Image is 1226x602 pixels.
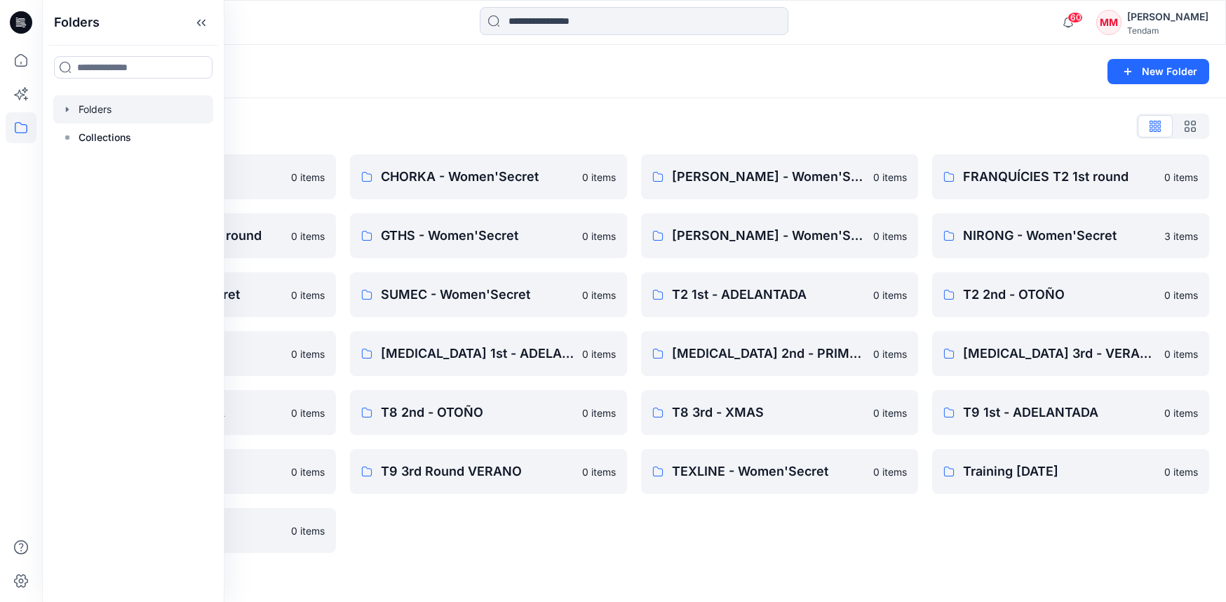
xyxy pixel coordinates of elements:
a: CHORKA - Women'Secret0 items [350,154,627,199]
a: T9 1st - ADELANTADA0 items [932,390,1209,435]
p: 0 items [1164,464,1198,479]
p: 0 items [1164,170,1198,185]
a: [MEDICAL_DATA] 2nd - PRIMAVERA0 items [641,331,918,376]
p: 3 items [1164,229,1198,243]
p: [PERSON_NAME] - Women'Secret [672,226,865,246]
p: [PERSON_NAME] - Women'Secret [672,167,865,187]
button: New Folder [1107,59,1209,84]
p: 0 items [291,406,325,420]
p: GTHS - Women'Secret [381,226,574,246]
p: 0 items [291,523,325,538]
p: 0 items [291,229,325,243]
p: 0 items [582,464,616,479]
p: T8 2nd - OTOÑO [381,403,574,422]
p: T9 3rd Round VERANO [381,462,574,481]
a: TEXLINE - Women'Secret0 items [641,449,918,494]
a: [MEDICAL_DATA] 3rd - VERANO0 items [932,331,1209,376]
p: [MEDICAL_DATA] 1st - ADELANTADA [381,344,574,363]
p: 0 items [873,170,907,185]
a: T8 3rd - XMAS0 items [641,390,918,435]
a: FRANQUÍCIES T2 1st round0 items [932,154,1209,199]
p: 0 items [1164,406,1198,420]
p: 0 items [873,464,907,479]
a: NIRONG - Women'Secret3 items [932,213,1209,258]
p: CHORKA - Women'Secret [381,167,574,187]
p: Collections [79,129,131,146]
div: Tendam [1127,25,1208,36]
p: 0 items [873,229,907,243]
p: 0 items [291,288,325,302]
p: FRANQUÍCIES T2 1st round [963,167,1156,187]
a: T2 2nd - OTOÑO0 items [932,272,1209,317]
a: [PERSON_NAME] - Women'Secret0 items [641,154,918,199]
span: 60 [1067,12,1083,23]
p: 0 items [582,170,616,185]
p: 0 items [1164,288,1198,302]
p: 0 items [873,288,907,302]
a: GTHS - Women'Secret0 items [350,213,627,258]
p: 0 items [582,347,616,361]
p: 0 items [582,406,616,420]
a: SUMEC - Women'Secret0 items [350,272,627,317]
p: Training [DATE] [963,462,1156,481]
a: [PERSON_NAME] - Women'Secret0 items [641,213,918,258]
div: MM [1096,10,1121,35]
p: 0 items [582,229,616,243]
p: 0 items [291,347,325,361]
p: T9 1st - ADELANTADA [963,403,1156,422]
p: 0 items [291,170,325,185]
p: T2 1st - ADELANTADA [672,285,865,305]
p: 0 items [291,464,325,479]
a: Training [DATE]0 items [932,449,1209,494]
a: [MEDICAL_DATA] 1st - ADELANTADA0 items [350,331,627,376]
p: [MEDICAL_DATA] 2nd - PRIMAVERA [672,344,865,363]
p: 0 items [873,347,907,361]
a: T8 2nd - OTOÑO0 items [350,390,627,435]
a: T9 3rd Round VERANO0 items [350,449,627,494]
p: 0 items [873,406,907,420]
p: T2 2nd - OTOÑO [963,285,1156,305]
p: SUMEC - Women'Secret [381,285,574,305]
p: NIRONG - Women'Secret [963,226,1156,246]
p: TEXLINE - Women'Secret [672,462,865,481]
p: 0 items [582,288,616,302]
a: T2 1st - ADELANTADA0 items [641,272,918,317]
p: T8 3rd - XMAS [672,403,865,422]
p: 0 items [1164,347,1198,361]
div: [PERSON_NAME] [1127,8,1208,25]
p: [MEDICAL_DATA] 3rd - VERANO [963,344,1156,363]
